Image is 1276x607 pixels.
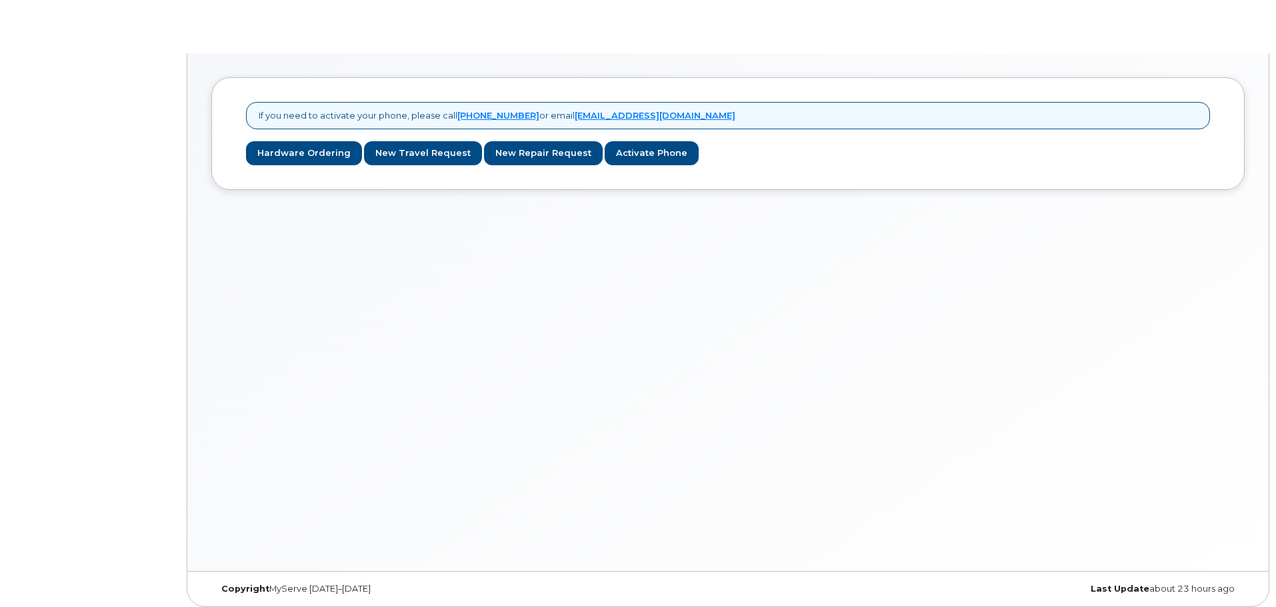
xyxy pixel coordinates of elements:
div: MyServe [DATE]–[DATE] [211,584,556,594]
a: [EMAIL_ADDRESS][DOMAIN_NAME] [575,110,735,121]
a: New Repair Request [484,141,603,166]
a: [PHONE_NUMBER] [457,110,539,121]
div: about 23 hours ago [900,584,1245,594]
strong: Copyright [221,584,269,594]
a: New Travel Request [364,141,482,166]
strong: Last Update [1091,584,1149,594]
a: Hardware Ordering [246,141,362,166]
a: Activate Phone [605,141,699,166]
p: If you need to activate your phone, please call or email [259,109,735,122]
